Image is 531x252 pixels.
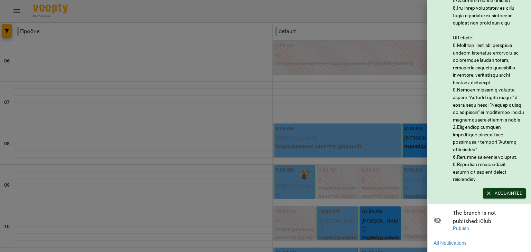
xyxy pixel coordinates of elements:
[453,225,469,231] a: Publish
[434,240,467,246] a: All Notifications
[483,188,526,198] button: Acquainted
[453,209,526,225] span: The branch is not published : iClub
[486,190,522,197] span: Acquainted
